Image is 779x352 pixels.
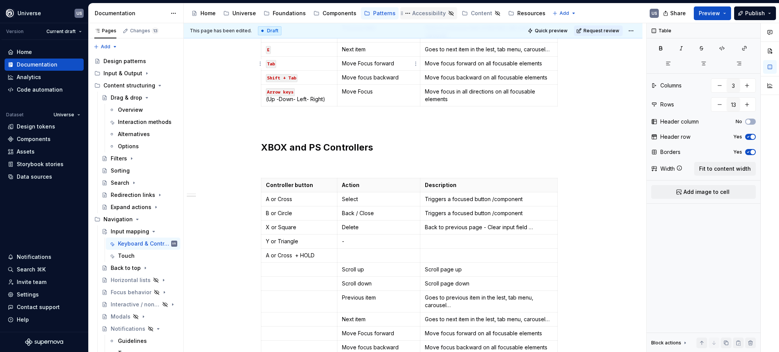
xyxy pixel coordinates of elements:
[17,123,55,130] div: Design tokens
[560,10,569,16] span: Add
[5,263,84,276] button: Search ⌘K
[258,26,281,35] div: Draft
[266,88,295,96] code: Arrow keys
[99,323,180,335] a: Notifications
[425,88,553,103] p: Move focus in all directions on all focusable elements
[266,46,271,54] code: E
[266,209,332,217] p: B or Circle
[106,140,180,152] a: Options
[505,7,548,19] a: Resources
[99,201,180,213] a: Expand actions
[99,225,180,238] a: Input mapping
[6,112,24,118] div: Dataset
[99,286,180,298] a: Focus behavior
[111,276,151,284] div: Horizontal lists
[54,112,74,118] span: Universe
[99,262,180,274] a: Back to top
[118,337,147,345] div: Guidelines
[266,60,276,68] code: Tab
[6,29,24,35] div: Version
[118,118,172,126] div: Interaction methods
[5,84,84,96] a: Code automation
[342,195,416,203] p: Select
[106,250,180,262] a: Touch
[99,311,180,323] a: Modals
[310,7,359,19] a: Components
[266,252,332,259] p: A or Cross + HOLD
[471,10,492,17] div: Content
[111,167,130,174] div: Sorting
[425,224,553,231] p: Back to previous page - Clear input field …
[106,335,180,347] a: Guidelines
[694,6,731,20] button: Preview
[17,135,51,143] div: Components
[425,266,553,273] p: Scroll page up
[266,88,332,103] p: (Up -Down- Left- Right)
[342,46,416,53] p: Next item
[17,86,63,94] div: Code automation
[17,291,39,298] div: Settings
[425,344,553,351] p: Move focus backward on all focusable elements
[342,209,416,217] p: Back / Close
[103,82,155,89] div: Content structuring
[342,224,416,231] p: Delete
[323,10,356,17] div: Components
[517,10,545,17] div: Resources
[17,266,46,273] div: Search ⌘K
[103,216,133,223] div: Navigation
[118,252,135,260] div: Touch
[99,298,180,311] a: Interactive / non-interactive
[342,60,416,67] p: Move Focus forward
[111,325,145,333] div: Notifications
[266,181,332,189] p: Controller button
[425,330,553,337] p: Move focus forward on all focusable elements
[91,55,180,67] a: Design patterns
[188,7,219,19] a: Home
[425,181,553,189] p: Description
[266,238,332,245] p: Y or Triangle
[342,344,416,351] p: Move focus backward
[111,264,141,272] div: Back to top
[5,9,14,18] img: 87d06435-c97f-426c-aa5d-5eb8acd3d8b3.png
[342,266,416,273] p: Scroll up
[425,195,553,203] p: Triggers a focused button /component
[652,10,657,16] div: US
[17,253,51,261] div: Notifications
[5,46,84,58] a: Home
[266,224,332,231] p: X or Square
[106,116,180,128] a: Interaction methods
[361,7,399,19] a: Patterns
[99,152,180,165] a: Filters
[111,179,129,187] div: Search
[342,316,416,323] p: Next item
[91,67,180,79] div: Input & Output
[733,134,742,140] label: Yes
[111,203,151,211] div: Expand actions
[342,88,416,95] p: Move Focus
[660,118,699,125] div: Header column
[111,191,155,199] div: Redirection links
[261,7,309,19] a: Foundations
[660,165,675,173] div: Width
[190,28,252,34] span: This page has been edited.
[5,158,84,170] a: Storybook stories
[106,238,180,250] a: Keyboard & ControllersUS
[91,41,120,52] button: Add
[17,61,57,68] div: Documentation
[220,7,259,19] a: Universe
[17,73,41,81] div: Analytics
[733,149,742,155] label: Yes
[651,340,681,346] div: Block actions
[342,280,416,287] p: Scroll down
[25,338,63,346] a: Supernova Logo
[425,209,553,217] p: Triggers a focused button /component
[101,44,110,50] span: Add
[5,289,84,301] a: Settings
[5,314,84,326] button: Help
[17,173,52,181] div: Data sources
[425,280,553,287] p: Scroll page down
[425,74,553,81] p: Move focus backward on all focusable elements
[17,160,64,168] div: Storybook stories
[574,25,623,36] button: Request review
[660,133,690,141] div: Header row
